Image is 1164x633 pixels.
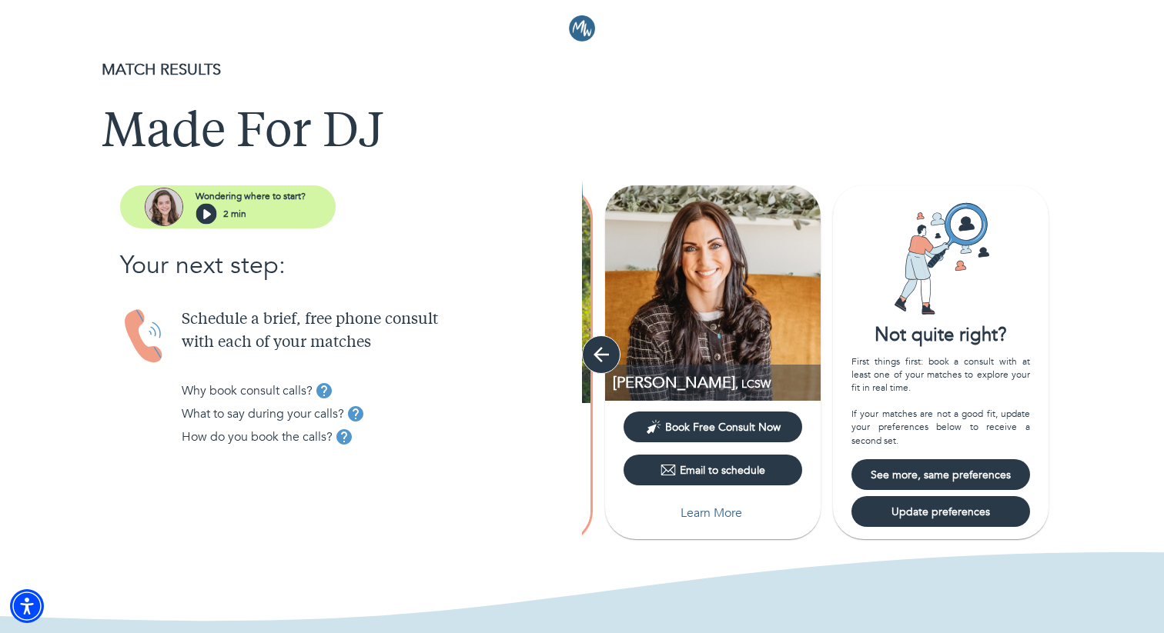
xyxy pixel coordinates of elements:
button: Learn More [624,498,802,528]
div: Accessibility Menu [10,589,44,623]
span: Book Free Consult Now [665,420,781,435]
button: Book Free Consult Now [624,411,802,442]
div: Not quite right? [833,322,1049,348]
button: tooltip [313,379,336,402]
p: Wondering where to start? [196,189,306,203]
p: LCSW [613,372,821,393]
button: assistantWondering where to start?2 min [120,185,336,228]
img: assistant [145,188,183,226]
button: tooltip [333,425,356,448]
img: Card icon [883,201,998,316]
h1: Made For DJ [102,106,1062,162]
span: , LCSW [735,377,771,391]
p: What to say during your calls? [182,405,344,423]
img: Logo [569,15,595,42]
p: Why book consult calls? [182,381,313,400]
p: Learn More [681,504,742,522]
span: See more, same preferences [858,468,1024,482]
button: See more, same preferences [851,459,1030,490]
div: First things first: book a consult with at least one of your matches to explore your fit in real ... [851,355,1030,448]
span: Update preferences [858,505,1024,519]
p: Your next step: [120,247,582,284]
img: Handset [120,308,169,365]
p: MATCH RESULTS [102,58,1062,82]
img: Alexis Sturnick profile [605,185,821,401]
p: 2 min [223,207,246,221]
div: Email to schedule [661,462,765,478]
button: tooltip [344,402,367,425]
p: How do you book the calls? [182,428,333,446]
button: Update preferences [851,496,1030,527]
p: Schedule a brief, free phone consult with each of your matches [182,308,582,355]
button: Email to schedule [624,455,802,485]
